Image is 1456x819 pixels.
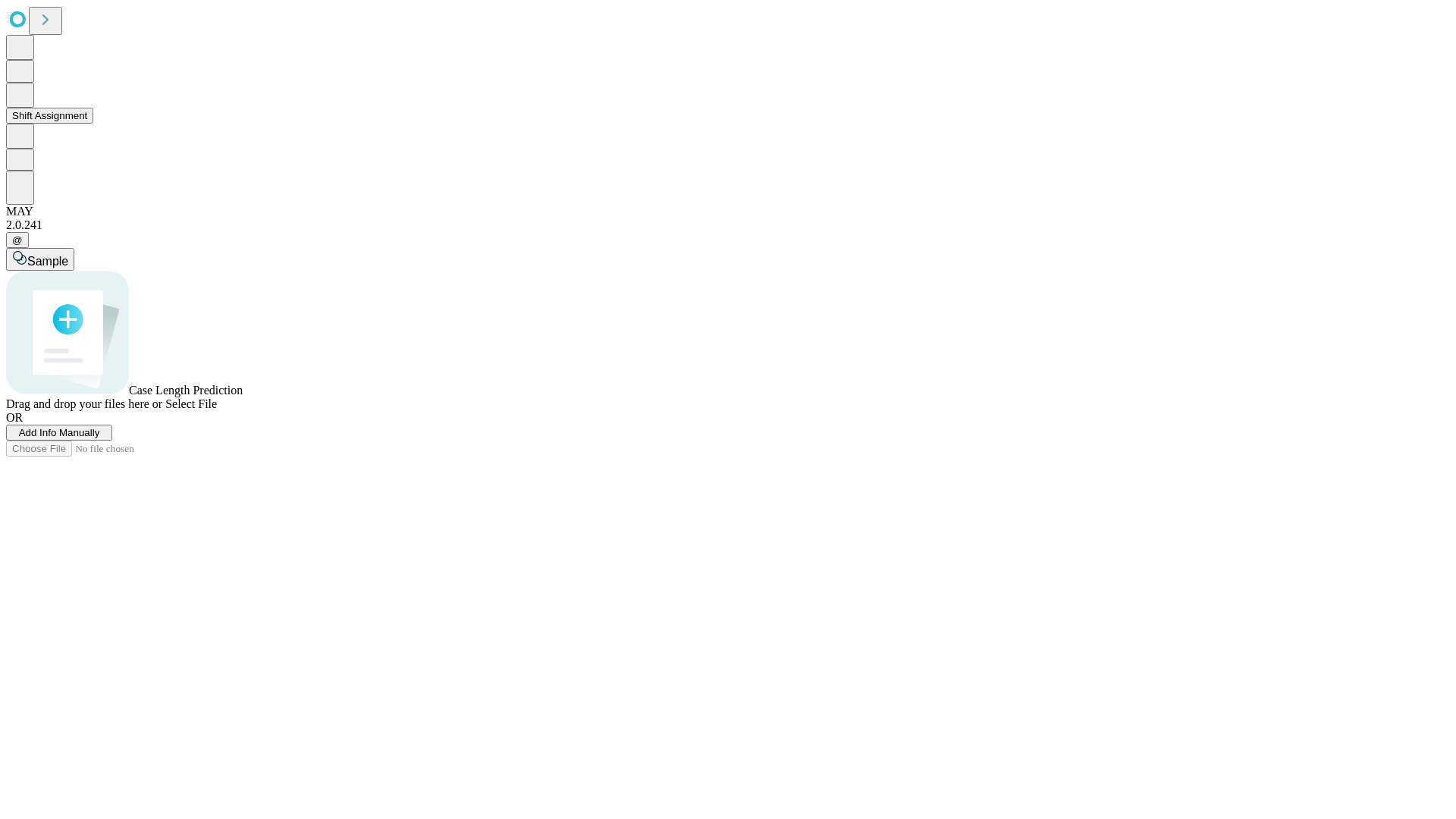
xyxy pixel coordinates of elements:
[6,248,74,271] button: Sample
[6,205,1450,218] div: MAY
[27,255,68,268] span: Sample
[6,232,29,248] button: @
[6,425,112,441] button: Add Info Manually
[129,384,243,397] span: Case Length Prediction
[6,411,23,424] span: OR
[165,397,217,410] span: Select File
[6,397,162,410] span: Drag and drop your files here or
[19,427,100,438] span: Add Info Manually
[6,108,93,124] button: Shift Assignment
[12,234,23,246] span: @
[6,218,1450,232] div: 2.0.241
